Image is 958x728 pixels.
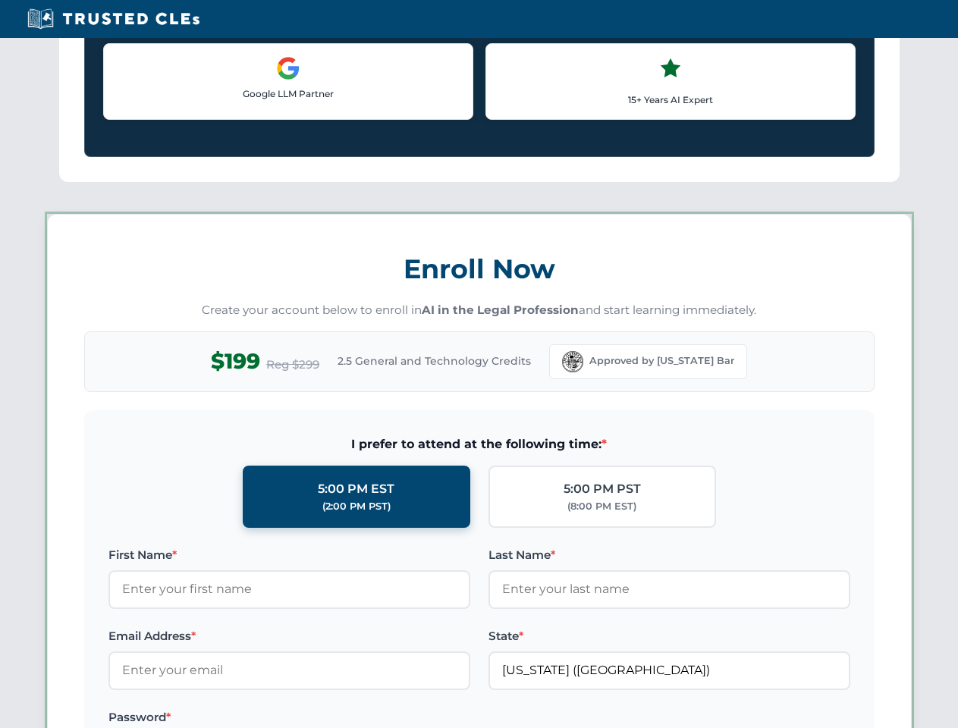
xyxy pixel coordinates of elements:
label: Last Name [488,546,850,564]
label: State [488,627,850,645]
div: (8:00 PM EST) [567,499,636,514]
div: (2:00 PM PST) [322,499,391,514]
input: Florida (FL) [488,651,850,689]
span: $199 [211,344,260,378]
label: First Name [108,546,470,564]
input: Enter your first name [108,570,470,608]
h3: Enroll Now [84,245,875,293]
label: Password [108,708,470,726]
input: Enter your last name [488,570,850,608]
p: 15+ Years AI Expert [498,93,843,107]
span: Reg $299 [266,356,319,374]
input: Enter your email [108,651,470,689]
span: I prefer to attend at the following time: [108,435,850,454]
p: Google LLM Partner [116,86,460,101]
span: 2.5 General and Technology Credits [338,353,531,369]
label: Email Address [108,627,470,645]
strong: AI in the Legal Profession [422,303,579,317]
div: 5:00 PM PST [564,479,641,499]
img: Florida Bar [562,351,583,372]
p: Create your account below to enroll in and start learning immediately. [84,302,875,319]
span: Approved by [US_STATE] Bar [589,353,734,369]
img: Google [276,56,300,80]
div: 5:00 PM EST [318,479,394,499]
img: Trusted CLEs [23,8,204,30]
